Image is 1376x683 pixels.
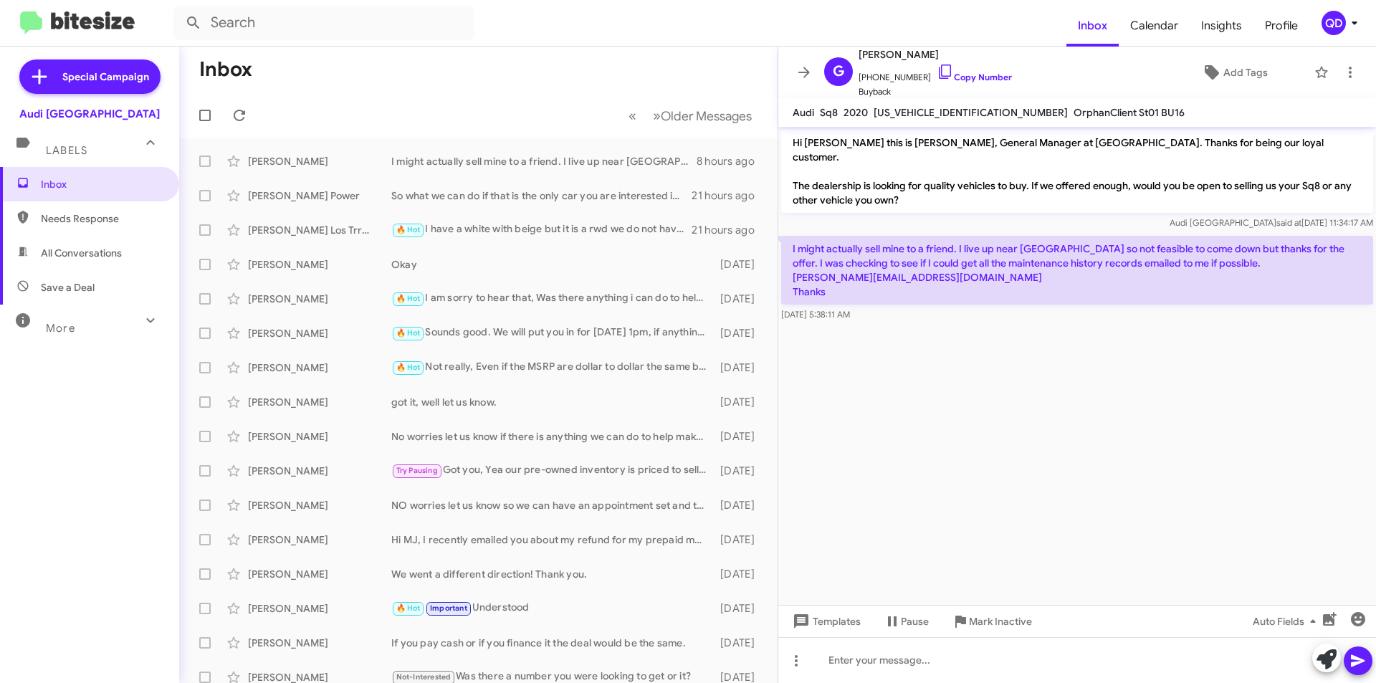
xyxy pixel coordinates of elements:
button: Templates [778,608,872,634]
span: Needs Response [41,211,163,226]
a: Special Campaign [19,59,161,94]
div: I am sorry to hear that, Was there anything i can do to help? [391,290,713,307]
span: 🔥 Hot [396,363,421,372]
a: Copy Number [937,72,1012,82]
button: Mark Inactive [940,608,1043,634]
div: Not really, Even if the MSRP are dollar to dollar the same because different companies use differ... [391,359,713,376]
div: I have a white with beige but it is a rwd we do not have any more Quattro with a beige or brown i... [391,221,692,238]
span: Sq8 [820,106,838,119]
button: Next [644,101,760,130]
span: 🔥 Hot [396,328,421,338]
div: [PERSON_NAME] [248,567,391,581]
div: [DATE] [713,326,766,340]
span: Special Campaign [62,70,149,84]
div: Understood [391,600,713,616]
div: [DATE] [713,360,766,375]
div: No worries let us know if there is anything we can do to help make that choice easier [391,429,713,444]
div: Sounds good. We will put you in for [DATE] 1pm, if anything changes let us know. [391,325,713,341]
div: NO worries let us know so we can have an appointment set and the car ready for you. [391,498,713,512]
div: [DATE] [713,567,766,581]
div: [DATE] [713,636,766,650]
span: Labels [46,144,87,157]
button: Add Tags [1160,59,1307,85]
div: [PERSON_NAME] Power [248,188,391,203]
span: Pause [901,608,929,634]
span: » [653,107,661,125]
span: Templates [790,608,861,634]
span: Audi [GEOGRAPHIC_DATA] [DATE] 11:34:17 AM [1170,217,1373,228]
div: 8 hours ago [697,154,766,168]
p: Hi [PERSON_NAME] this is [PERSON_NAME], General Manager at [GEOGRAPHIC_DATA]. Thanks for being ou... [781,130,1373,213]
span: All Conversations [41,246,122,260]
span: 🔥 Hot [396,225,421,234]
div: [PERSON_NAME] [248,601,391,616]
span: Not-Interested [396,672,451,682]
div: [DATE] [713,498,766,512]
span: [PHONE_NUMBER] [859,63,1012,85]
div: Hi MJ, I recently emailed you about my refund for my prepaid maintenance and extended warrant. Ca... [391,532,713,547]
div: [PERSON_NAME] [248,360,391,375]
div: [DATE] [713,532,766,547]
div: [DATE] [713,429,766,444]
span: Add Tags [1223,59,1268,85]
div: If you pay cash or if you finance it the deal would be the same. [391,636,713,650]
h1: Inbox [199,58,252,81]
a: Insights [1190,5,1253,47]
button: QD [1309,11,1360,35]
div: [PERSON_NAME] [248,498,391,512]
span: Important [430,603,467,613]
input: Search [173,6,474,40]
span: « [629,107,636,125]
span: said at [1276,217,1301,228]
span: Mark Inactive [969,608,1032,634]
div: [PERSON_NAME] [248,636,391,650]
a: Inbox [1066,5,1119,47]
span: OrphanClient St01 BU16 [1074,106,1185,119]
span: More [46,322,75,335]
button: Auto Fields [1241,608,1333,634]
div: I might actually sell mine to a friend. I live up near [GEOGRAPHIC_DATA] so not feasible to come ... [391,154,697,168]
div: [PERSON_NAME] [248,429,391,444]
span: Buyback [859,85,1012,99]
span: Auto Fields [1253,608,1322,634]
nav: Page navigation example [621,101,760,130]
span: 2020 [844,106,868,119]
div: [PERSON_NAME] [248,154,391,168]
p: I might actually sell mine to a friend. I live up near [GEOGRAPHIC_DATA] so not feasible to come ... [781,236,1373,305]
span: [US_VEHICLE_IDENTIFICATION_NUMBER] [874,106,1068,119]
div: [PERSON_NAME] [248,292,391,306]
span: G [833,60,844,83]
button: Previous [620,101,645,130]
div: [PERSON_NAME] [248,395,391,409]
div: [DATE] [713,464,766,478]
div: We went a different direction! Thank you. [391,567,713,581]
span: [PERSON_NAME] [859,46,1012,63]
span: Try Pausing [396,466,438,475]
div: [DATE] [713,292,766,306]
div: [DATE] [713,395,766,409]
div: QD [1322,11,1346,35]
div: [PERSON_NAME] [248,326,391,340]
span: Audi [793,106,814,119]
span: [DATE] 5:38:11 AM [781,309,850,320]
button: Pause [872,608,940,634]
div: Okay [391,257,713,272]
span: Inbox [41,177,163,191]
div: [PERSON_NAME] [248,464,391,478]
a: Profile [1253,5,1309,47]
span: 🔥 Hot [396,294,421,303]
div: [PERSON_NAME] [248,257,391,272]
div: [DATE] [713,257,766,272]
div: 21 hours ago [692,188,766,203]
a: Calendar [1119,5,1190,47]
div: got it, well let us know. [391,395,713,409]
div: 21 hours ago [692,223,766,237]
div: Audi [GEOGRAPHIC_DATA] [19,107,160,121]
span: Older Messages [661,108,752,124]
span: 🔥 Hot [396,603,421,613]
span: Save a Deal [41,280,95,295]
